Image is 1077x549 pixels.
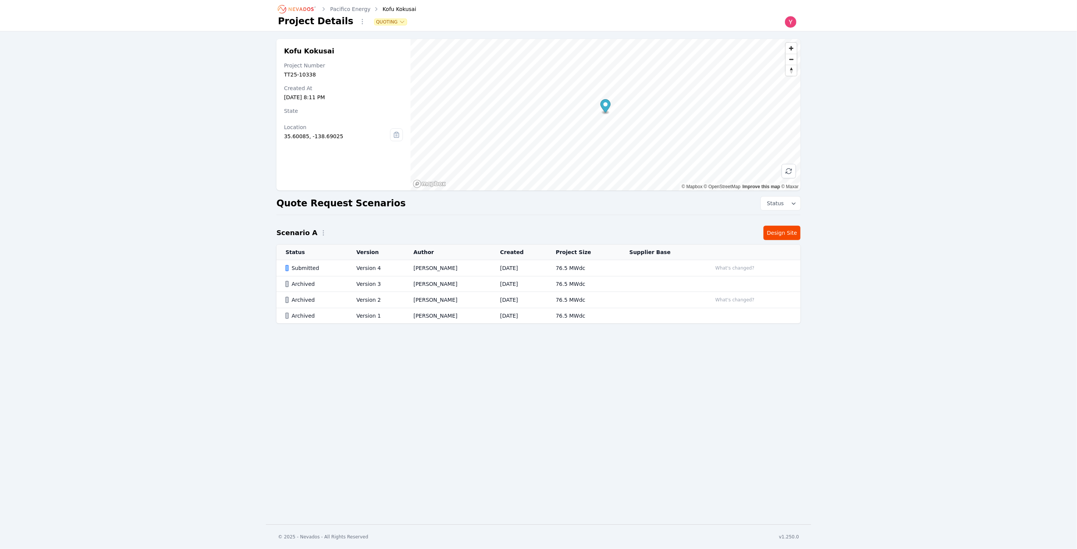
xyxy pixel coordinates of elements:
a: Maxar [781,184,799,189]
button: Status [761,197,801,210]
h2: Scenario A [276,228,317,238]
span: Status [764,200,784,207]
td: Version 1 [347,308,404,324]
th: Status [276,245,347,260]
td: Version 2 [347,292,404,308]
td: [PERSON_NAME] [404,260,491,276]
div: Created At [284,84,403,92]
a: OpenStreetMap [704,184,741,189]
div: 35.60085, -138.69025 [284,133,390,140]
button: Zoom out [786,54,797,65]
td: [PERSON_NAME] [404,276,491,292]
div: Archived [286,280,343,288]
td: 76.5 MWdc [547,260,620,276]
a: Mapbox [682,184,702,189]
td: [DATE] [491,308,547,324]
tr: ArchivedVersion 2[PERSON_NAME][DATE]76.5 MWdcWhat's changed? [276,292,801,308]
h2: Quote Request Scenarios [276,197,406,209]
div: Archived [286,296,343,304]
th: Project Size [547,245,620,260]
td: [DATE] [491,276,547,292]
td: 76.5 MWdc [547,308,620,324]
td: Version 4 [347,260,404,276]
a: Improve this map [743,184,780,189]
th: Supplier Base [620,245,703,260]
div: Location [284,123,390,131]
button: Quoting [375,19,407,25]
canvas: Map [411,39,801,190]
td: Version 3 [347,276,404,292]
nav: Breadcrumb [278,3,416,15]
a: Pacifico Energy [330,5,371,13]
button: What's changed? [712,264,758,272]
div: State [284,107,403,115]
div: Map marker [600,99,610,115]
div: [DATE] 8:11 PM [284,94,403,101]
h2: Kofu Kokusai [284,47,403,56]
tr: ArchivedVersion 1[PERSON_NAME][DATE]76.5 MWdc [276,308,801,324]
button: What's changed? [712,296,758,304]
div: v1.250.0 [779,534,799,540]
td: [DATE] [491,260,547,276]
td: [PERSON_NAME] [404,308,491,324]
div: Archived [286,312,343,320]
a: Design Site [763,226,801,240]
td: [DATE] [491,292,547,308]
th: Version [347,245,404,260]
div: © 2025 - Nevados - All Rights Reserved [278,534,368,540]
button: Reset bearing to north [786,65,797,76]
h1: Project Details [278,15,353,27]
td: [PERSON_NAME] [404,292,491,308]
th: Author [404,245,491,260]
div: Project Number [284,62,403,69]
div: TT25-10338 [284,71,403,78]
a: Mapbox homepage [413,179,446,188]
th: Created [491,245,547,260]
img: Yoni Bennett [785,16,797,28]
td: 76.5 MWdc [547,292,620,308]
td: 76.5 MWdc [547,276,620,292]
tr: SubmittedVersion 4[PERSON_NAME][DATE]76.5 MWdcWhat's changed? [276,260,801,276]
tr: ArchivedVersion 3[PERSON_NAME][DATE]76.5 MWdc [276,276,801,292]
button: Zoom in [786,43,797,54]
div: Submitted [286,264,343,272]
div: Kofu Kokusai [372,5,417,13]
